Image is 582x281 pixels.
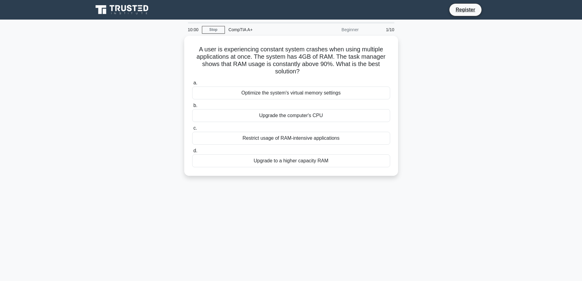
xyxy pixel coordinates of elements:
[192,109,390,122] div: Upgrade the computer's CPU
[192,132,390,145] div: Restrict usage of RAM-intensive applications
[193,103,197,108] span: b.
[192,154,390,167] div: Upgrade to a higher capacity RAM
[452,6,479,13] a: Register
[193,148,197,153] span: d.
[192,46,391,76] h5: A user is experiencing constant system crashes when using multiple applications at once. The syst...
[202,26,225,34] a: Stop
[184,24,202,36] div: 10:00
[193,80,197,85] span: a.
[192,87,390,99] div: Optimize the system's virtual memory settings
[193,125,197,131] span: c.
[309,24,362,36] div: Beginner
[362,24,398,36] div: 1/10
[225,24,309,36] div: CompTIA A+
